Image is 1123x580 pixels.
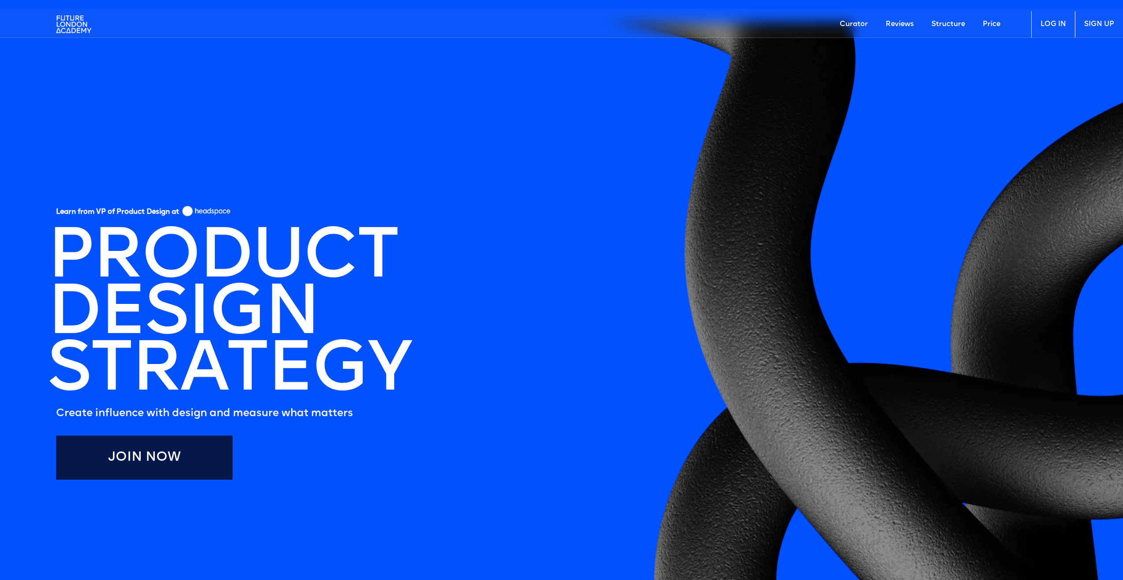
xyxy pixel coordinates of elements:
h5: Learn from VP of Product Design at [56,208,179,220]
a: Join Now [56,436,233,480]
h1: PRODUCT DESIGN STRATEGY [47,231,411,400]
a: Curator [831,11,877,38]
a: LOG IN [1031,11,1075,38]
h5: Create influence with design and measure what matters [56,405,411,422]
a: Structure [923,11,974,38]
a: Price [974,11,1009,38]
a: SIGN UP [1075,11,1123,38]
a: Reviews [877,11,923,38]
